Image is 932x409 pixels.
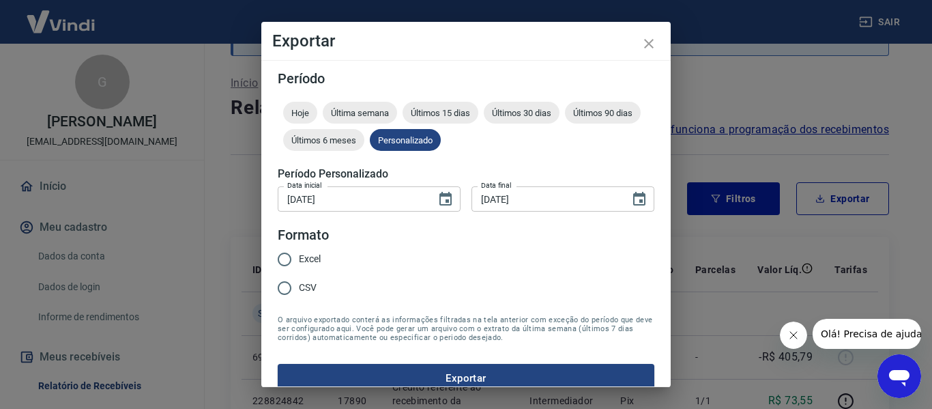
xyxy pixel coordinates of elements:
iframe: Mensagem da empresa [813,319,921,349]
div: Últimos 15 dias [403,102,478,124]
div: Últimos 90 dias [565,102,641,124]
span: O arquivo exportado conterá as informações filtradas na tela anterior com exceção do período que ... [278,315,654,342]
h5: Período [278,72,654,85]
span: Últimos 30 dias [484,108,559,118]
span: Última semana [323,108,397,118]
h4: Exportar [272,33,660,49]
iframe: Fechar mensagem [780,322,807,349]
span: Excel [299,252,321,266]
span: Últimos 15 dias [403,108,478,118]
input: DD/MM/YYYY [278,186,426,212]
input: DD/MM/YYYY [471,186,620,212]
div: Últimos 6 meses [283,129,364,151]
button: close [632,27,665,60]
span: Personalizado [370,135,441,145]
button: Choose date, selected date is 21 de set de 2025 [432,186,459,213]
label: Data inicial [287,180,322,191]
span: Olá! Precisa de ajuda? [8,10,115,20]
label: Data final [481,180,512,191]
iframe: Botão para abrir a janela de mensagens [877,354,921,398]
span: Últimos 6 meses [283,135,364,145]
div: Personalizado [370,129,441,151]
div: Últimos 30 dias [484,102,559,124]
span: Hoje [283,108,317,118]
span: Últimos 90 dias [565,108,641,118]
h5: Período Personalizado [278,167,654,181]
span: CSV [299,281,317,295]
legend: Formato [278,225,329,245]
div: Última semana [323,102,397,124]
button: Choose date, selected date is 22 de set de 2025 [626,186,653,213]
button: Exportar [278,364,654,393]
div: Hoje [283,102,317,124]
